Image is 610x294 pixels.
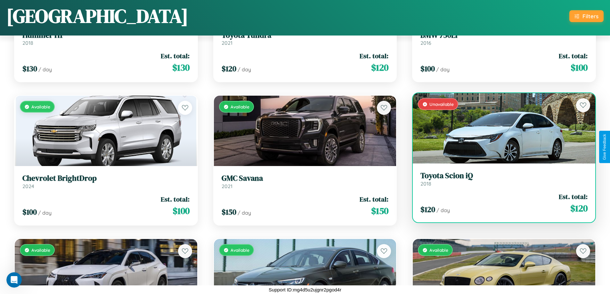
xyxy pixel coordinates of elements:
[161,195,190,204] span: Est. total:
[22,31,190,46] a: Hummer H12018
[436,66,450,73] span: / day
[222,40,232,46] span: 2021
[172,61,190,74] span: $ 130
[570,202,588,215] span: $ 120
[222,183,232,189] span: 2021
[436,207,450,213] span: / day
[31,104,50,109] span: Available
[571,61,588,74] span: $ 100
[22,174,190,183] h3: Chevrolet BrightDrop
[222,31,389,46] a: Toyota Tundra2021
[231,104,249,109] span: Available
[222,174,389,183] h3: GMC Savana
[269,285,341,294] p: Support ID: mg4d5u2ujgnr2pgod4r
[429,247,448,253] span: Available
[420,171,588,187] a: Toyota Scion iQ2018
[420,31,588,40] h3: BMW 750Li
[222,207,236,217] span: $ 150
[360,195,388,204] span: Est. total:
[6,272,22,288] iframe: Intercom live chat
[22,174,190,189] a: Chevrolet BrightDrop2024
[222,63,236,74] span: $ 120
[360,51,388,60] span: Est. total:
[222,174,389,189] a: GMC Savana2021
[420,31,588,46] a: BMW 750Li2016
[420,180,431,187] span: 2018
[22,183,34,189] span: 2024
[22,40,33,46] span: 2018
[371,204,388,217] span: $ 150
[559,51,588,60] span: Est. total:
[371,61,388,74] span: $ 120
[238,210,251,216] span: / day
[602,134,607,160] div: Give Feedback
[582,13,598,20] div: Filters
[38,210,52,216] span: / day
[22,31,190,40] h3: Hummer H1
[22,207,37,217] span: $ 100
[420,204,435,215] span: $ 120
[420,63,435,74] span: $ 100
[420,40,431,46] span: 2016
[420,171,588,180] h3: Toyota Scion iQ
[569,10,604,22] button: Filters
[429,101,454,107] span: Unavailable
[173,204,190,217] span: $ 100
[222,31,389,40] h3: Toyota Tundra
[6,3,188,29] h1: [GEOGRAPHIC_DATA]
[22,63,37,74] span: $ 130
[238,66,251,73] span: / day
[231,247,249,253] span: Available
[38,66,52,73] span: / day
[31,247,50,253] span: Available
[161,51,190,60] span: Est. total:
[559,192,588,201] span: Est. total:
